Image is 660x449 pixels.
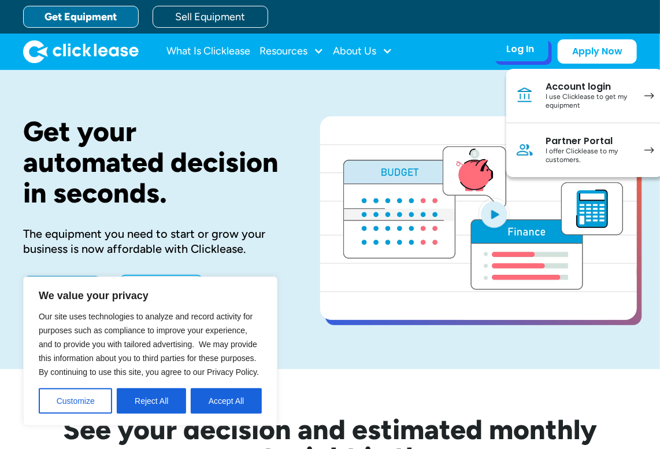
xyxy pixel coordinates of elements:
img: Clicklease logo [23,40,139,63]
a: open lightbox [320,116,637,320]
a: Sell Equipment [153,6,268,28]
a: home [23,40,139,63]
p: We value your privacy [39,289,262,303]
a: Apply Now [558,39,637,64]
div: Account login [546,81,633,93]
div: Log In [506,43,534,55]
img: Person icon [516,141,534,159]
div: The equipment you need to start or grow your business is now affordable with Clicklease. [23,226,283,256]
div: Partner Portal [546,135,633,147]
span: Our site uses technologies to analyze and record activity for purposes such as compliance to impr... [39,312,259,377]
div: I offer Clicklease to my customers. [546,147,633,165]
div: About Us [333,40,392,63]
a: Get Equipment [23,6,139,28]
img: Blue play button logo on a light blue circular background [479,198,510,230]
img: arrow [644,147,654,153]
div: I use Clicklease to get my equipment [546,93,633,111]
img: Bank icon [516,86,534,105]
a: Learn More [120,275,203,300]
h1: Get your automated decision in seconds. [23,116,283,208]
button: Accept All [191,388,262,414]
img: arrow [644,93,654,99]
button: Reject All [117,388,186,414]
button: Customize [39,388,112,414]
div: We value your privacy [23,277,277,426]
div: Resources [259,40,324,63]
a: What Is Clicklease [166,40,250,63]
